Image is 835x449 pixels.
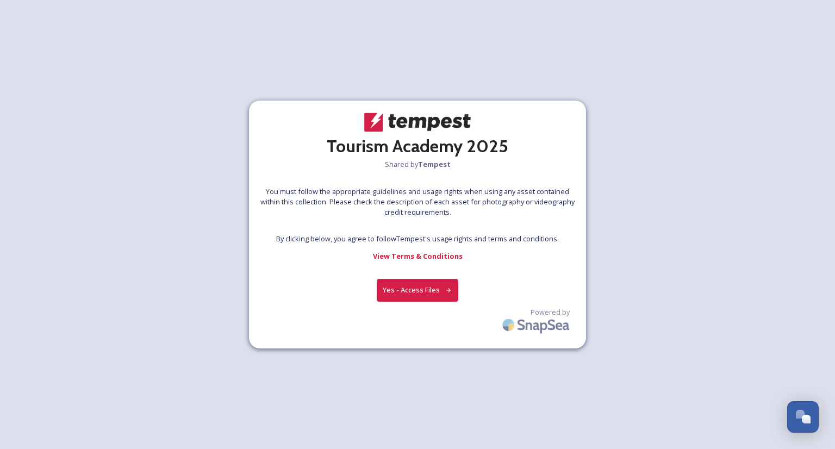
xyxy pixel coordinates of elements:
img: tempest-color.png [363,111,472,133]
button: Yes - Access Files [377,279,458,301]
img: SnapSea Logo [499,312,575,338]
a: View Terms & Conditions [373,250,463,263]
strong: Tempest [418,159,451,169]
span: By clicking below, you agree to follow Tempest 's usage rights and terms and conditions. [276,234,559,244]
button: Open Chat [787,401,819,433]
span: Powered by [531,307,570,317]
span: Shared by [385,159,451,170]
strong: View Terms & Conditions [373,251,463,261]
h2: Tourism Academy 2025 [327,133,508,159]
span: You must follow the appropriate guidelines and usage rights when using any asset contained within... [260,186,575,218]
